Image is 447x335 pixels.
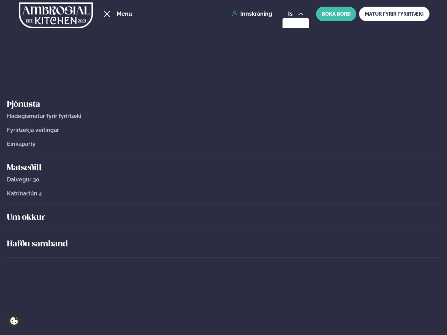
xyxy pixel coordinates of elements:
a: Innskráning [232,11,272,17]
span: Hádegismatur fyrir fyrirtæki [7,113,81,119]
a: Cookie settings [7,314,21,328]
a: Hafðu samband [7,239,440,250]
button: BÓKA BORÐ [316,7,356,21]
a: Einkapartý [7,141,440,147]
a: Um okkur [7,212,440,223]
img: logo [19,1,93,30]
a: MATUR FYRIR FYRIRTÆKI [359,7,430,21]
button: hamburger [103,10,111,18]
button: is [283,11,309,17]
span: Katrínartún 4 [7,190,42,197]
a: Katrínartún 4 [7,191,440,197]
span: Dalvegur 30 [7,176,39,183]
span: Einkapartý [7,141,36,147]
span: Fyrirtækja veitingar [7,127,59,133]
a: Matseðill [7,163,440,174]
span: is [288,11,295,17]
a: Fyrirtækja veitingar [7,127,440,133]
a: Hádegismatur fyrir fyrirtæki [7,113,440,119]
a: Dalvegur 30 [7,177,440,183]
a: Þjónusta [7,99,440,110]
